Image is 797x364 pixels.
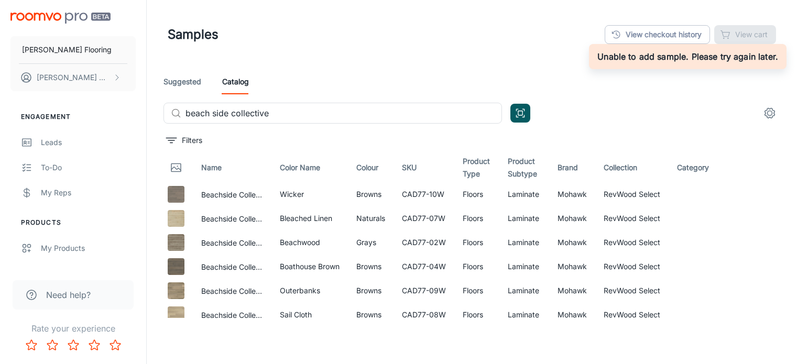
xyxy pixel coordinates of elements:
td: Sail Cloth [271,303,348,327]
td: Wicker [271,182,348,206]
button: settings [759,103,780,124]
button: [PERSON_NAME] Wood [10,64,136,91]
td: CAD77-02W [394,230,454,255]
button: Rate 1 star [21,335,42,356]
td: Laminate [499,230,549,255]
button: filter [163,132,205,149]
td: Floors [454,206,499,230]
button: Beachside Collective [201,213,263,225]
td: Laminate [499,255,549,279]
p: [PERSON_NAME] Flooring [22,44,112,56]
td: Browns [348,303,394,327]
div: My Products [41,242,136,254]
button: [PERSON_NAME] Flooring [10,36,136,63]
h6: Unable to add sample. Please try again later. [597,50,778,63]
td: RevWood Select [595,279,669,303]
td: RevWood Select [595,182,669,206]
div: My Reps [41,187,136,198]
th: Product Type [454,153,499,182]
td: Laminate [499,303,549,327]
td: Bleached Linen [271,206,348,230]
td: Browns [348,182,394,206]
button: Rate 2 star [42,335,63,356]
a: Catalog [222,69,249,94]
td: RevWood Select [595,255,669,279]
td: Mohawk [549,255,595,279]
td: Floors [454,279,499,303]
td: Mohawk [549,303,595,327]
button: Rate 4 star [84,335,105,356]
button: Beachside Collective [201,261,263,273]
td: Browns [348,255,394,279]
td: Mohawk [549,182,595,206]
td: Beachwood [271,230,348,255]
td: Floors [454,255,499,279]
td: Mohawk [549,206,595,230]
th: Colour [348,153,394,182]
td: CAD77-07W [394,206,454,230]
td: RevWood Select [595,206,669,230]
td: RevWood Select [595,303,669,327]
td: RevWood Select [595,230,669,255]
td: Naturals [348,206,394,230]
svg: Thumbnail [170,161,182,174]
p: Filters [182,135,202,146]
span: Need help? [46,289,91,301]
p: Rate your experience [8,322,138,335]
p: [PERSON_NAME] Wood [37,72,111,83]
button: Open QR code scanner [510,104,530,123]
a: View checkout history [605,25,710,44]
td: Floors [454,230,499,255]
button: Rate 5 star [105,335,126,356]
td: CAD77-04W [394,255,454,279]
td: Floors [454,182,499,206]
td: Mohawk [549,230,595,255]
td: Floors [454,303,499,327]
button: Beachside Collective [201,310,263,321]
input: Search [185,103,502,124]
th: Product Subtype [499,153,549,182]
td: Boathouse Brown [271,255,348,279]
th: Name [193,153,271,182]
td: CAD77-09W [394,279,454,303]
td: Outerbanks [271,279,348,303]
h1: Samples [168,25,219,44]
a: Suggested [163,69,201,94]
td: Laminate [499,206,549,230]
th: Category [669,153,744,182]
button: Rate 3 star [63,335,84,356]
div: Suppliers [41,268,136,279]
div: Leads [41,137,136,148]
div: To-do [41,162,136,173]
th: SKU [394,153,454,182]
td: Browns [348,279,394,303]
button: Beachside Collective [201,189,263,201]
th: Brand [549,153,595,182]
td: Grays [348,230,394,255]
td: Mohawk [549,279,595,303]
td: CAD77-10W [394,182,454,206]
td: CAD77-08W [394,303,454,327]
th: Collection [595,153,669,182]
img: Roomvo PRO Beta [10,13,111,24]
button: Beachside Collective [201,285,263,297]
td: Laminate [499,182,549,206]
th: Color Name [271,153,348,182]
button: Beachside Collective [201,237,263,249]
td: Laminate [499,279,549,303]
